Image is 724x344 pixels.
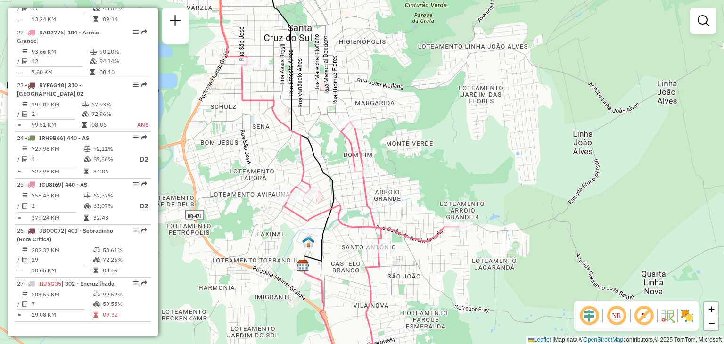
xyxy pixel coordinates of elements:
[17,310,22,319] td: =
[102,246,147,255] td: 53,61%
[93,268,98,273] i: Tempo total em rota
[31,200,83,212] td: 2
[127,120,149,130] td: ANS
[31,57,90,66] td: 12
[93,312,98,318] i: Tempo total em rota
[22,111,28,117] i: Total de Atividades
[39,280,61,287] span: IIJ5G35
[102,15,147,24] td: 09:14
[141,29,147,35] em: Rota exportada
[39,134,63,141] span: IRH9B66
[704,302,718,316] a: Zoom in
[31,144,83,154] td: 727,98 KM
[22,203,28,209] i: Total de Atividades
[31,290,93,299] td: 203,59 KM
[133,82,139,88] em: Opções
[31,266,93,275] td: 10,65 KM
[17,200,22,212] td: /
[680,308,695,323] img: Exibir/Ocultar setores
[22,6,28,11] i: Total de Atividades
[93,191,131,200] td: 62,57%
[17,280,115,287] span: 27 -
[17,4,22,13] td: /
[605,304,628,327] span: Ocultar NR
[22,257,28,262] i: Total de Atividades
[93,200,131,212] td: 63,07%
[31,213,83,222] td: 379,24 KM
[22,146,28,152] i: Distância Total
[17,227,113,243] span: 26 -
[31,191,83,200] td: 758,48 KM
[102,4,147,13] td: 45,52%
[17,67,22,77] td: =
[633,304,655,327] span: Exibir rótulo
[84,156,91,162] i: % de utilização da cubagem
[17,167,22,176] td: =
[84,169,89,174] i: Tempo total em rota
[39,181,61,188] span: ICU8I69
[93,213,131,222] td: 32:43
[584,336,624,343] a: OpenStreetMap
[91,120,127,130] td: 08:06
[302,236,314,248] img: Santa Cruz FAD
[93,301,100,307] i: % de utilização da cubagem
[166,11,185,33] a: Nova sessão e pesquisa
[22,49,28,55] i: Distância Total
[22,301,28,307] i: Total de Atividades
[84,203,91,209] i: % de utilização da cubagem
[17,29,99,44] span: 22 -
[31,4,93,13] td: 17
[22,102,28,107] i: Distância Total
[39,227,64,234] span: JBO0C72
[22,292,28,297] i: Distância Total
[31,255,93,264] td: 19
[31,154,83,165] td: 1
[17,227,113,243] span: | 403 - Sobradinho (Rota Crítica)
[31,67,90,77] td: 7,80 KM
[17,120,22,130] td: =
[93,292,100,297] i: % de utilização do peso
[17,15,22,24] td: =
[133,135,139,140] em: Opções
[102,310,147,319] td: 09:32
[708,303,715,315] span: +
[297,260,309,272] img: CDD Santa Cruz do Sul
[17,82,83,97] span: 23 -
[133,228,139,233] em: Opções
[22,156,28,162] i: Total de Atividades
[133,280,139,286] em: Opções
[63,134,89,141] span: | 440 - AS
[17,181,87,188] span: 25 -
[90,49,97,55] i: % de utilização do peso
[31,109,82,119] td: 2
[31,47,90,57] td: 93,66 KM
[552,336,554,343] span: |
[31,15,93,24] td: 13,24 KM
[17,134,89,141] span: 24 -
[31,100,82,109] td: 199,02 KM
[99,47,147,57] td: 90,20%
[141,135,147,140] em: Rota exportada
[93,16,98,22] i: Tempo total em rota
[132,201,148,212] p: D2
[133,181,139,187] em: Opções
[61,280,115,287] span: | 302 - Encruzilhada
[91,100,127,109] td: 67,93%
[84,146,91,152] i: % de utilização do peso
[61,181,87,188] span: | 440 - AS
[93,257,100,262] i: % de utilização da cubagem
[17,109,22,119] td: /
[578,304,601,327] span: Ocultar deslocamento
[141,280,147,286] em: Rota exportada
[31,310,93,319] td: 29,08 KM
[133,29,139,35] em: Opções
[17,213,22,222] td: =
[22,58,28,64] i: Total de Atividades
[82,122,87,128] i: Tempo total em rota
[22,193,28,198] i: Distância Total
[17,266,22,275] td: =
[82,102,89,107] i: % de utilização do peso
[141,82,147,88] em: Rota exportada
[102,266,147,275] td: 08:59
[91,109,127,119] td: 72,96%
